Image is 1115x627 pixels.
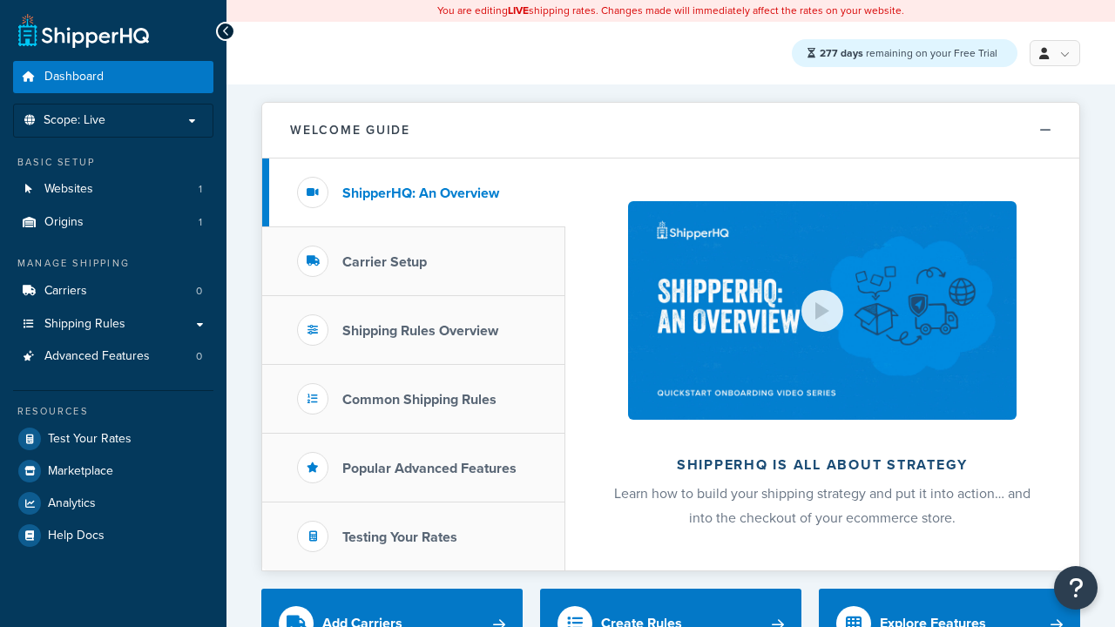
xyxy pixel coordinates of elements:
[13,173,213,206] li: Websites
[48,529,105,543] span: Help Docs
[342,461,517,476] h3: Popular Advanced Features
[13,275,213,307] a: Carriers0
[614,483,1031,528] span: Learn how to build your shipping strategy and put it into action… and into the checkout of your e...
[199,215,202,230] span: 1
[199,182,202,197] span: 1
[44,349,150,364] span: Advanced Features
[13,256,213,271] div: Manage Shipping
[13,455,213,487] a: Marketplace
[342,323,498,339] h3: Shipping Rules Overview
[13,488,213,519] a: Analytics
[196,349,202,364] span: 0
[44,317,125,332] span: Shipping Rules
[612,457,1033,473] h2: ShipperHQ is all about strategy
[628,201,1017,420] img: ShipperHQ is all about strategy
[13,340,213,373] li: Advanced Features
[820,45,997,61] span: remaining on your Free Trial
[13,206,213,239] li: Origins
[508,3,529,18] b: LIVE
[48,496,96,511] span: Analytics
[820,45,863,61] strong: 277 days
[13,423,213,455] a: Test Your Rates
[342,529,457,545] h3: Testing Your Rates
[290,124,410,137] h2: Welcome Guide
[342,254,427,270] h3: Carrier Setup
[44,113,105,128] span: Scope: Live
[13,340,213,373] a: Advanced Features0
[196,284,202,299] span: 0
[13,61,213,93] a: Dashboard
[48,432,132,447] span: Test Your Rates
[13,520,213,551] a: Help Docs
[342,392,497,408] h3: Common Shipping Rules
[262,103,1079,158] button: Welcome Guide
[44,182,93,197] span: Websites
[13,173,213,206] a: Websites1
[342,185,499,201] h3: ShipperHQ: An Overview
[13,404,213,419] div: Resources
[44,215,84,230] span: Origins
[13,155,213,170] div: Basic Setup
[1054,566,1098,610] button: Open Resource Center
[44,284,87,299] span: Carriers
[48,464,113,479] span: Marketplace
[13,275,213,307] li: Carriers
[13,308,213,340] a: Shipping Rules
[13,206,213,239] a: Origins1
[44,70,104,84] span: Dashboard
